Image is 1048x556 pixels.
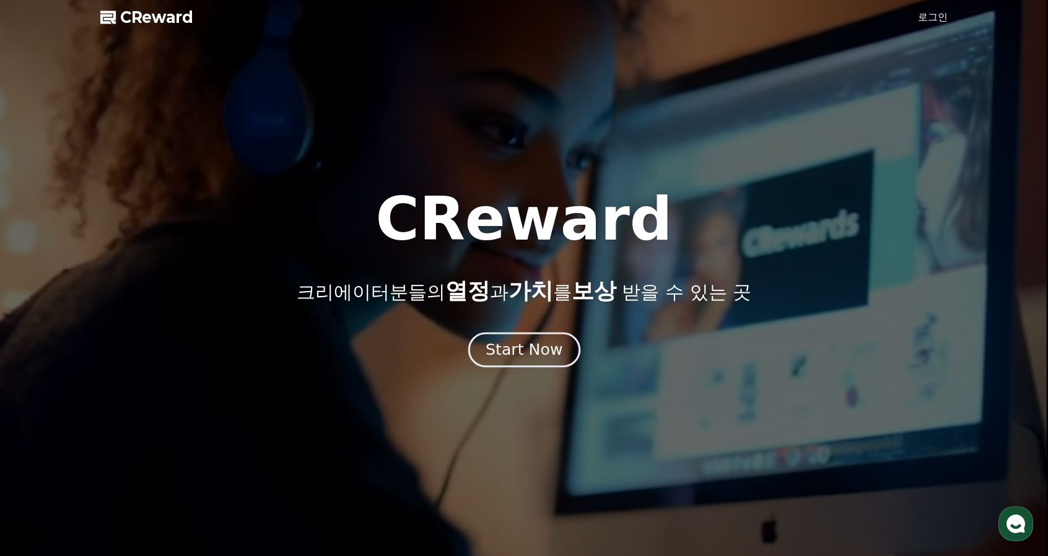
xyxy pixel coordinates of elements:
[100,7,193,27] a: CReward
[191,411,206,421] span: 설정
[160,393,238,424] a: 설정
[113,412,128,422] span: 대화
[4,393,82,424] a: 홈
[120,7,193,27] span: CReward
[509,278,553,303] span: 가치
[82,393,160,424] a: 대화
[918,10,948,25] a: 로그인
[445,278,490,303] span: 열정
[471,345,578,357] a: Start Now
[375,189,672,249] h1: CReward
[468,332,580,368] button: Start Now
[572,278,616,303] span: 보상
[486,339,562,360] div: Start Now
[39,411,46,421] span: 홈
[297,279,751,303] p: 크리에이터분들의 과 를 받을 수 있는 곳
